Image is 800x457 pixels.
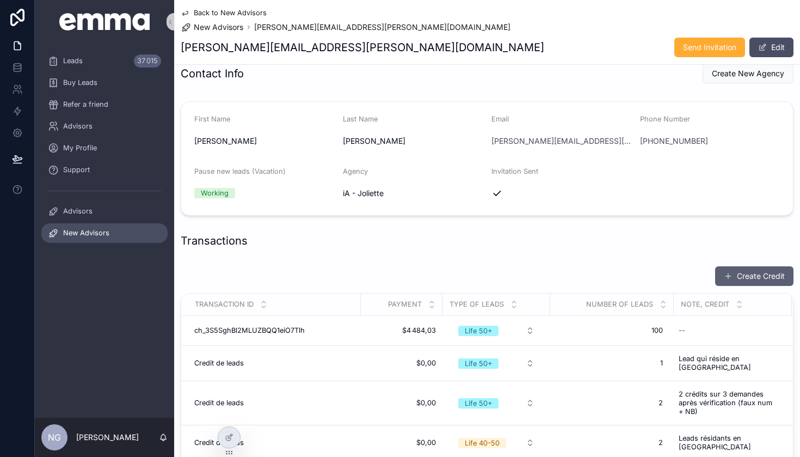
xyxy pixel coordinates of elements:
[449,432,544,453] a: Select Button
[674,322,779,339] a: --
[715,266,793,286] button: Create Credit
[450,354,543,373] button: Select Button
[681,300,729,309] span: Note, credit
[367,438,436,447] a: $0,00
[640,136,708,147] a: [PHONE_NUMBER]
[679,434,774,452] span: Leads résidants en [GEOGRAPHIC_DATA]
[674,350,779,376] a: Lead qui réside en [GEOGRAPHIC_DATA]
[194,438,244,447] span: Credit de leads
[195,300,254,309] span: Transaction ID
[679,326,685,335] div: --
[557,394,667,412] a: 2
[343,188,384,199] span: iA - Joliette
[194,399,244,407] span: Credit de leads
[194,359,354,368] a: Credit de leads
[63,100,108,109] span: Refer a friend
[194,22,243,33] span: New Advisors
[561,438,663,447] span: 2
[63,207,93,216] span: Advisors
[194,326,354,335] a: ch_3S5SghBl2MLUZBQQ1eiO7Tlh
[194,167,286,175] span: Pause new leads (Vacation)
[749,38,793,57] button: Edit
[561,399,663,407] span: 2
[561,359,663,368] span: 1
[41,138,168,158] a: My Profile
[194,136,334,147] span: [PERSON_NAME]
[465,326,492,336] div: Life 50+
[465,398,492,409] div: Life 50+
[35,44,174,257] div: scrollable content
[181,22,243,33] a: New Advisors
[557,434,667,452] a: 2
[41,73,168,93] a: Buy Leads
[674,38,745,57] button: Send Invitation
[63,144,97,153] span: My Profile
[465,438,500,448] div: Life 40-50
[41,202,168,221] a: Advisors
[679,390,774,416] span: 2 crédits sur 3 demandes après vérification (faux num + NB)
[683,42,736,53] span: Send Invitation
[450,433,543,453] button: Select Button
[450,300,504,309] span: Type of Leads
[674,430,779,456] a: Leads résidants en [GEOGRAPHIC_DATA]
[41,160,168,180] a: Support
[63,229,109,237] span: New Advisors
[41,51,168,71] a: Leads37 015
[674,386,779,421] a: 2 crédits sur 3 demandes après vérification (faux num + NB)
[63,57,83,65] span: Leads
[388,300,422,309] span: Payment
[254,22,510,33] a: [PERSON_NAME][EMAIL_ADDRESS][PERSON_NAME][DOMAIN_NAME]
[134,54,161,68] div: 37 015
[63,122,93,131] span: Advisors
[450,393,543,413] button: Select Button
[41,95,168,114] a: Refer a friend
[343,115,378,123] span: Last Name
[557,322,667,339] a: 100
[48,431,61,444] span: NG
[586,300,653,309] span: Number of Leads
[449,320,544,341] a: Select Button
[561,326,663,335] span: 100
[703,64,793,83] button: Create New Agency
[76,432,139,443] p: [PERSON_NAME]
[640,115,690,123] span: Phone Number
[449,393,544,413] a: Select Button
[491,115,509,123] span: Email
[201,188,229,198] div: Working
[41,117,168,136] a: Advisors
[41,223,168,243] a: New Advisors
[491,136,631,147] a: [PERSON_NAME][EMAIL_ADDRESS][PERSON_NAME][DOMAIN_NAME]
[449,353,544,374] a: Select Button
[343,167,368,175] span: Agency
[194,399,354,407] a: Credit de leads
[194,9,267,17] span: Back to New Advisors
[59,13,150,31] img: App logo
[181,233,248,248] h1: Transactions
[63,78,97,87] span: Buy Leads
[557,355,667,372] a: 1
[679,355,774,372] span: Lead qui réside en [GEOGRAPHIC_DATA]
[194,359,244,368] span: Credit de leads
[343,136,483,147] span: [PERSON_NAME]
[194,326,305,335] span: ch_3S5SghBl2MLUZBQQ1eiO7Tlh
[194,438,354,447] a: Credit de leads
[491,167,538,175] span: Invitation Sent
[181,9,267,17] a: Back to New Advisors
[194,115,230,123] span: First Name
[450,321,543,340] button: Select Button
[367,359,436,368] a: $0,00
[465,358,492,369] div: Life 50+
[1,52,21,72] iframe: Spotlight
[367,399,436,407] a: $0,00
[181,66,244,81] h1: Contact Info
[712,68,784,79] span: Create New Agency
[181,40,544,55] h1: [PERSON_NAME][EMAIL_ADDRESS][PERSON_NAME][DOMAIN_NAME]
[63,166,90,174] span: Support
[367,326,436,335] a: $4 484,03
